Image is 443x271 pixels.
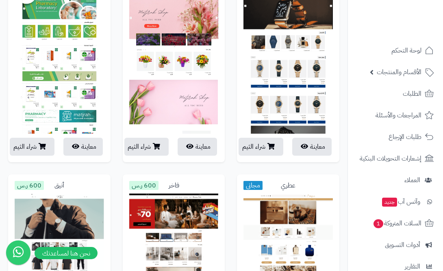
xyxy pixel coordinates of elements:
a: السلات المتروكة1 [353,214,438,233]
span: 600 ر.س [15,181,44,190]
span: 1 [374,219,383,228]
div: أنيق [15,181,104,190]
span: مجاني [243,181,263,190]
button: شراء الثيم [239,138,283,156]
button: شراء الثيم [10,138,54,156]
a: العملاء [353,170,438,190]
div: عطري [243,181,333,190]
img: logo-2.png [388,21,435,38]
span: إشعارات التحويلات البنكية [360,153,421,164]
span: طلبات الإرجاع [389,131,421,143]
button: معاينة [178,138,217,156]
span: أدوات التسويق [385,239,420,251]
a: طلبات الإرجاع [353,127,438,147]
span: 600 ر.س [129,181,159,190]
span: السلات المتروكة [373,218,421,229]
a: وآتس آبجديد [353,192,438,212]
a: إشعارات التحويلات البنكية [353,149,438,168]
span: العملاء [404,174,420,186]
button: معاينة [292,138,332,156]
a: الطلبات [353,84,438,104]
span: وآتس آب [381,196,420,207]
span: المراجعات والأسئلة [376,110,421,121]
a: المراجعات والأسئلة [353,106,438,125]
button: شراء الثيم [124,138,169,156]
div: فاخر [129,181,219,190]
a: لوحة التحكم [353,41,438,60]
span: لوحة التحكم [391,45,421,56]
button: معاينة [63,138,103,156]
span: الأقسام والمنتجات [377,66,421,78]
span: جديد [382,198,397,207]
a: أدوات التسويق [353,235,438,255]
span: الطلبات [403,88,421,99]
